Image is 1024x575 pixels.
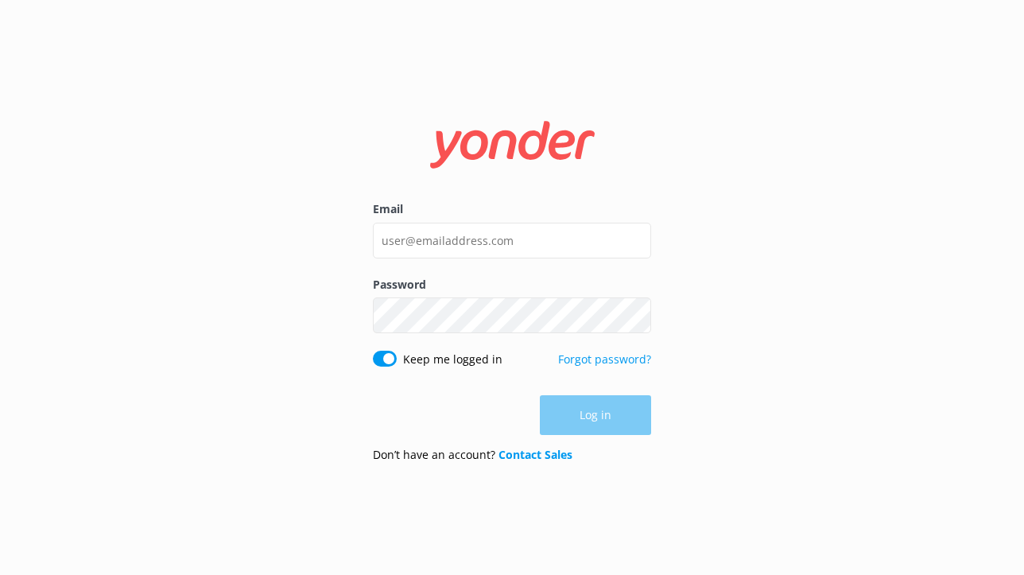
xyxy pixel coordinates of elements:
[403,351,502,368] label: Keep me logged in
[619,300,651,332] button: Show password
[558,352,651,367] a: Forgot password?
[373,223,651,258] input: user@emailaddress.com
[498,447,572,462] a: Contact Sales
[373,446,572,464] p: Don’t have an account?
[373,276,651,293] label: Password
[373,200,651,218] label: Email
